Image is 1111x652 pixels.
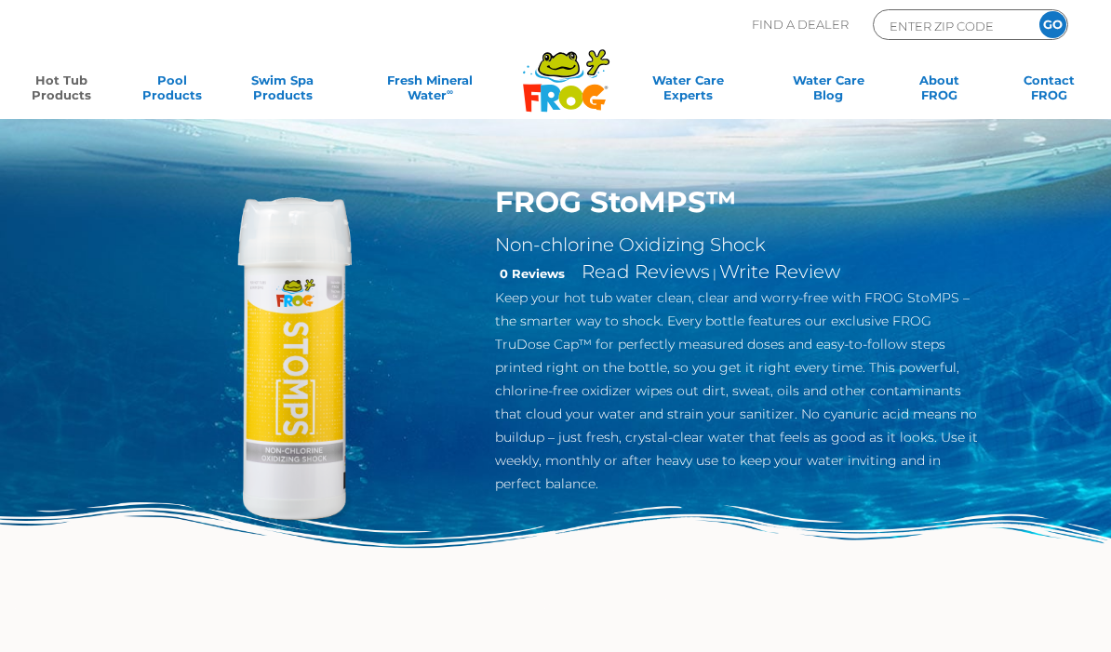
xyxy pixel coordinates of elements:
a: Swim SpaProducts [239,73,325,110]
strong: 0 Reviews [500,266,565,281]
a: PoolProducts [129,73,215,110]
a: ContactFROG [1007,73,1092,110]
h2: Non-chlorine Oxidizing Shock [495,233,989,257]
span: | [713,266,716,281]
a: Write Review [719,260,840,283]
a: Read Reviews [582,260,710,283]
p: Find A Dealer [752,9,849,40]
a: Water CareExperts [614,73,761,110]
img: StoMPS-Hot-Tub-Swim-Spa-Support-Chemicals-500x500-1.png [122,184,467,529]
input: Zip Code Form [888,15,1013,36]
p: Keep your hot tub water clean, clear and worry-free with FROG StoMPS – the smarter way to shock. ... [495,286,989,496]
a: Water CareBlog [785,73,871,110]
a: Fresh MineralWater∞ [350,73,511,110]
a: Hot TubProducts [19,73,104,110]
a: AboutFROG [896,73,982,110]
h1: FROG StoMPS™ [495,184,989,220]
sup: ∞ [447,86,453,97]
input: GO [1039,11,1066,38]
